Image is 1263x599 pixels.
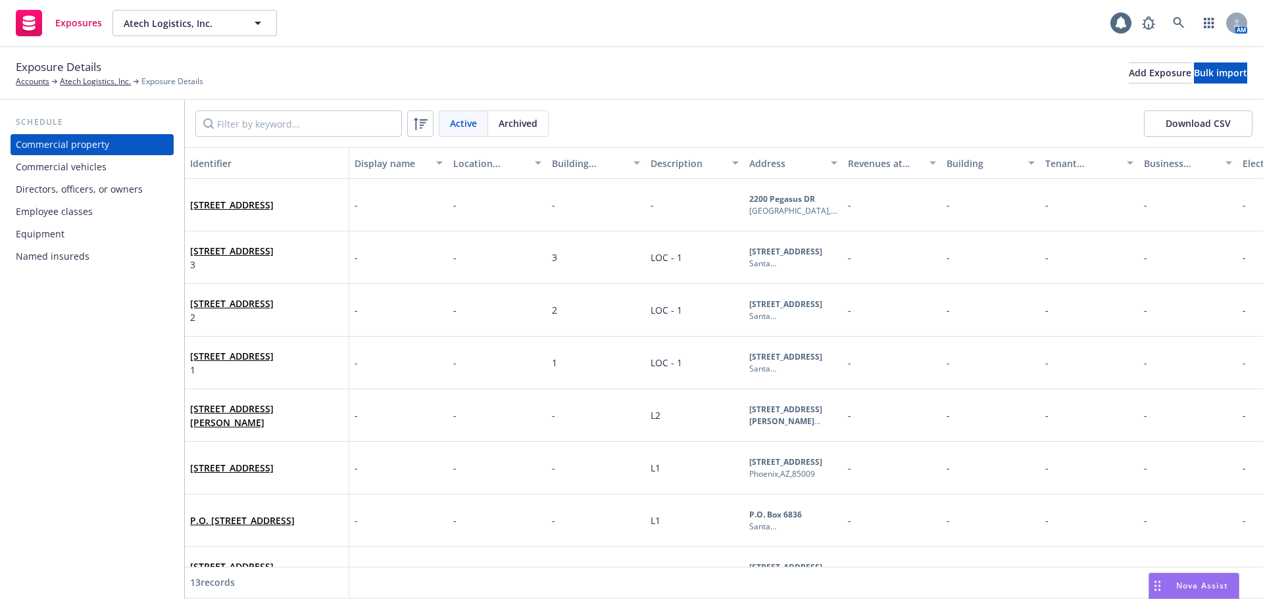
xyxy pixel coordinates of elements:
span: - [1243,462,1246,474]
span: 1 [190,363,274,377]
span: [STREET_ADDRESS] [190,349,274,363]
span: - [947,356,950,369]
span: - [355,566,358,580]
span: - [552,462,555,474]
span: - [1045,199,1049,211]
span: - [552,514,555,527]
b: [STREET_ADDRESS] [749,299,822,310]
span: [STREET_ADDRESS][PERSON_NAME] [190,402,343,429]
span: Exposures [55,18,102,28]
div: Bulk import [1194,63,1247,83]
span: - [453,251,457,264]
a: Employee classes [11,201,174,222]
span: [STREET_ADDRESS] [190,244,274,258]
a: P.O. [STREET_ADDRESS] [190,514,295,527]
b: P.O. Box 6836 [749,509,802,520]
span: - [1045,304,1049,316]
span: - [848,356,851,369]
span: Exposure Details [141,76,203,87]
span: - [1243,409,1246,421]
span: - [453,462,457,474]
span: - [1243,304,1246,316]
span: - [355,303,358,317]
a: Switch app [1196,10,1222,36]
span: 2 [190,310,274,324]
span: - [552,409,555,421]
span: [STREET_ADDRESS][PERSON_NAME] [190,560,343,587]
span: - [355,356,358,370]
div: Employee classes [16,201,93,222]
span: Exposure Details [16,59,101,76]
a: Equipment [11,224,174,245]
span: - [947,304,950,316]
button: Building number [547,147,645,179]
span: - [848,514,851,527]
span: - [1144,199,1147,211]
span: - [355,461,358,475]
div: Building [947,156,1020,170]
b: [STREET_ADDRESS][PERSON_NAME] [749,404,822,427]
span: - [355,408,358,422]
a: Report a Bug [1135,10,1162,36]
div: Address [749,156,823,170]
span: - [848,304,851,316]
button: Add Exposure [1129,62,1191,84]
span: L1 [651,514,660,527]
span: - [1243,356,1246,369]
span: - [1144,304,1147,316]
span: - [1144,356,1147,369]
div: Phoenix , AZ , 85009 [749,468,822,480]
a: [STREET_ADDRESS] [190,350,274,362]
a: Commercial property [11,134,174,155]
span: - [453,199,457,211]
span: - [1045,462,1049,474]
a: [STREET_ADDRESS] [190,462,274,474]
div: Location number [453,156,527,170]
button: Atech Logistics, Inc. [112,10,277,36]
span: L1 [651,462,660,474]
div: Equipment [16,224,64,245]
span: - [1045,356,1049,369]
div: Santa [PERSON_NAME] , CA , 95401 [749,310,837,322]
span: - [848,251,851,264]
a: [STREET_ADDRESS] [190,297,274,310]
div: Santa [PERSON_NAME] , CA , 95401 [749,258,837,270]
div: Display name [355,156,428,170]
span: [STREET_ADDRESS] [190,198,274,212]
div: [GEOGRAPHIC_DATA] , CA , 93308 [749,205,837,217]
span: - [947,409,950,421]
b: [STREET_ADDRESS] [749,246,822,257]
span: Active [450,116,477,130]
span: - [453,409,457,421]
span: 3 [552,251,557,264]
span: - [355,251,358,264]
div: Named insureds [16,246,89,267]
b: 2200 Pegasus DR [749,193,815,204]
span: - [947,251,950,264]
span: - [947,199,950,211]
a: Atech Logistics, Inc. [60,76,131,87]
span: - [1045,514,1049,527]
button: Location number [448,147,547,179]
span: - [453,514,457,527]
b: [STREET_ADDRESS][PERSON_NAME] [749,562,822,585]
span: - [848,199,851,211]
span: 1 [552,356,557,369]
a: Accounts [16,76,49,87]
input: Filter by keyword... [195,110,402,137]
button: Description [645,147,744,179]
span: 2 [552,304,557,316]
button: Identifier [185,147,349,179]
span: - [355,198,358,212]
span: - [651,199,654,211]
span: LOC - 1 [651,304,682,316]
button: Tenant improvements [1040,147,1139,179]
span: LOC - 1 [651,251,682,264]
span: - [453,304,457,316]
span: 13 records [190,576,235,588]
b: [STREET_ADDRESS] [749,351,822,362]
div: Santa [PERSON_NAME] , CA , 95406 [749,521,837,533]
button: Nova Assist [1149,573,1239,599]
